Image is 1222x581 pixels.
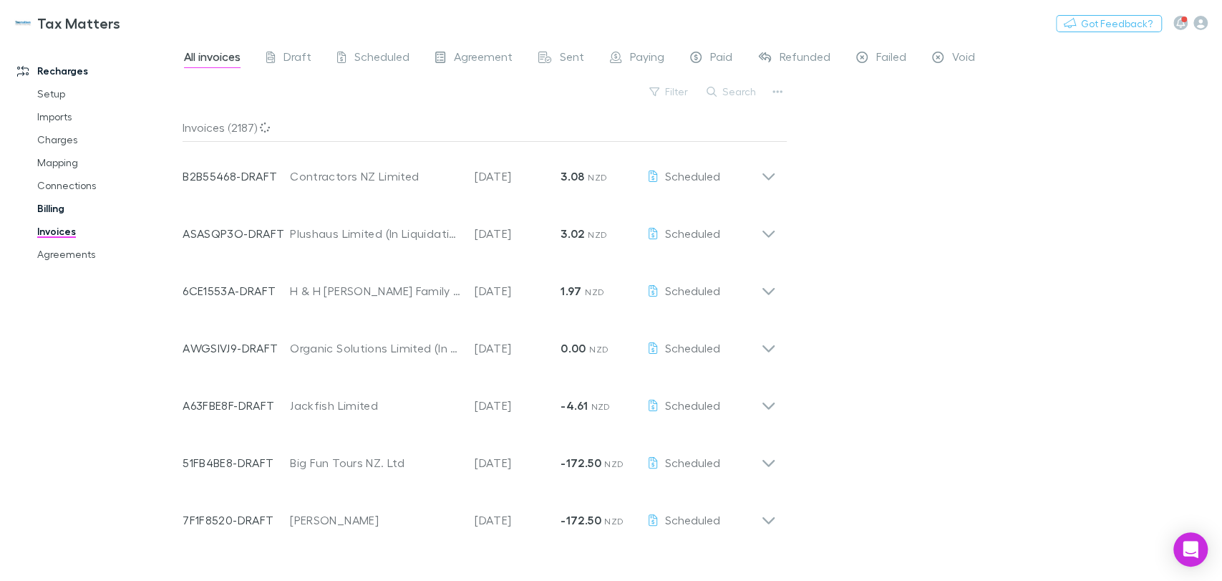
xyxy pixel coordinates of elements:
[23,243,193,266] a: Agreements
[290,512,460,529] div: [PERSON_NAME]
[283,49,311,68] span: Draft
[290,397,460,414] div: Jackfish Limited
[561,456,601,470] strong: -172.50
[23,220,193,243] a: Invoices
[1056,15,1162,32] button: Got Feedback?
[290,225,460,242] div: Plushaus Limited (In Liquidation)
[183,397,290,414] p: A63FBE8F-DRAFT
[290,454,460,471] div: Big Fun Tours NZ. Ltd
[171,428,787,486] div: 51FB4BE8-DRAFTBig Fun Tours NZ. Ltd[DATE]-172.50 NZDScheduled
[560,49,584,68] span: Sent
[561,226,584,241] strong: 3.02
[171,486,787,543] div: 7F1F8520-DRAFT[PERSON_NAME][DATE]-172.50 NZDScheduled
[14,14,31,32] img: Tax Matters 's Logo
[780,49,830,68] span: Refunded
[23,82,193,105] a: Setup
[475,340,561,357] p: [DATE]
[171,199,787,256] div: ASASQP3O-DRAFTPlushaus Limited (In Liquidation)[DATE]3.02 NZDScheduled
[37,14,120,32] h3: Tax Matters
[171,314,787,371] div: AWGSIVJ9-DRAFTOrganic Solutions Limited (In Liquidation)[DATE]0.00 NZDScheduled
[23,105,193,128] a: Imports
[23,128,193,151] a: Charges
[354,49,409,68] span: Scheduled
[665,226,720,240] span: Scheduled
[6,6,129,40] a: Tax Matters
[171,142,787,199] div: B2B55468-DRAFTContractors NZ Limited[DATE]3.08 NZDScheduled
[561,341,586,355] strong: 0.00
[290,168,460,185] div: Contractors NZ Limited
[183,168,290,185] p: B2B55468-DRAFT
[665,169,720,183] span: Scheduled
[589,344,608,355] span: NZD
[3,59,193,82] a: Recharges
[561,169,584,183] strong: 3.08
[876,49,906,68] span: Failed
[183,340,290,357] p: AWGSIVJ9-DRAFT
[952,49,975,68] span: Void
[665,341,720,355] span: Scheduled
[604,458,624,469] span: NZD
[454,49,513,68] span: Agreement
[23,151,193,174] a: Mapping
[23,174,193,197] a: Connections
[184,49,241,68] span: All invoices
[183,454,290,471] p: 51FB4BE8-DRAFT
[171,371,787,428] div: A63FBE8F-DRAFTJackfish Limited[DATE]-4.61 NZDScheduled
[183,512,290,529] p: 7F1F8520-DRAFT
[23,197,193,220] a: Billing
[591,401,610,412] span: NZD
[699,83,765,100] button: Search
[475,282,561,299] p: [DATE]
[171,256,787,314] div: 6CE1553A-DRAFTH & H [PERSON_NAME] Family Trust[DATE]1.97 NZDScheduled
[604,516,624,527] span: NZD
[588,229,607,240] span: NZD
[561,513,601,527] strong: -172.50
[665,398,720,412] span: Scheduled
[475,225,561,242] p: [DATE]
[561,398,588,413] strong: -4.61
[665,456,720,469] span: Scheduled
[665,284,720,297] span: Scheduled
[642,83,697,100] button: Filter
[710,49,732,68] span: Paid
[588,172,607,183] span: NZD
[183,225,290,242] p: ASASQP3O-DRAFT
[290,340,460,357] div: Organic Solutions Limited (In Liquidation)
[183,282,290,299] p: 6CE1553A-DRAFT
[665,513,720,527] span: Scheduled
[475,454,561,471] p: [DATE]
[585,287,604,297] span: NZD
[475,397,561,414] p: [DATE]
[475,512,561,529] p: [DATE]
[561,284,581,298] strong: 1.97
[1173,532,1208,567] div: Open Intercom Messenger
[630,49,664,68] span: Paying
[290,282,460,299] div: H & H [PERSON_NAME] Family Trust
[475,168,561,185] p: [DATE]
